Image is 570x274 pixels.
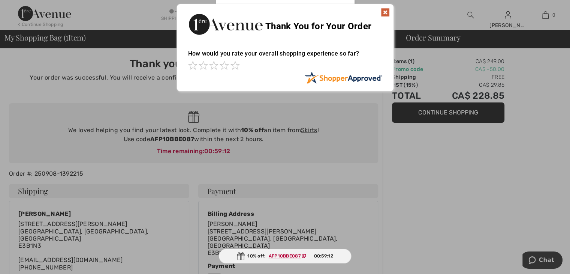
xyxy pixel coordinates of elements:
[265,21,371,32] span: Thank You for Your Order
[237,252,244,260] img: Gift.svg
[188,12,263,37] img: Thank You for Your Order
[16,5,32,12] span: Chat
[314,253,333,259] span: 00:59:12
[269,253,301,259] ins: AFP10BBE087
[218,249,352,263] div: 10% off:
[188,42,382,71] div: How would you rate your overall shopping experience so far?
[381,8,390,17] img: x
